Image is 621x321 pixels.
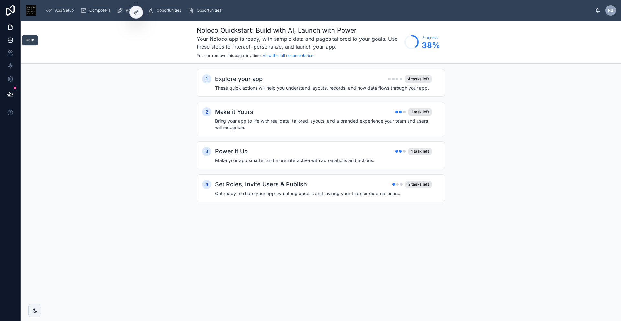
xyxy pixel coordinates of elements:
span: Projects [126,8,141,13]
a: Opportunities [146,5,186,16]
div: scrollable content [41,3,595,17]
span: Opportunities [197,8,221,13]
h1: Noloco Quickstart: Build with AI, Launch with Power [197,26,401,35]
img: App logo [26,5,36,16]
span: 38 % [422,40,440,50]
span: Progress [422,35,440,40]
a: View the full documentation. [263,53,314,58]
a: Opportunities [186,5,226,16]
span: RB [608,8,613,13]
h3: Your Noloco app is ready, with sample data and pages tailored to your goals. Use these steps to i... [197,35,401,50]
span: Composers [89,8,110,13]
div: Data [26,38,34,43]
a: App Setup [44,5,78,16]
span: You can remove this page any time. [197,53,262,58]
a: Projects [115,5,146,16]
span: Opportunities [157,8,181,13]
a: Composers [78,5,115,16]
span: App Setup [55,8,74,13]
